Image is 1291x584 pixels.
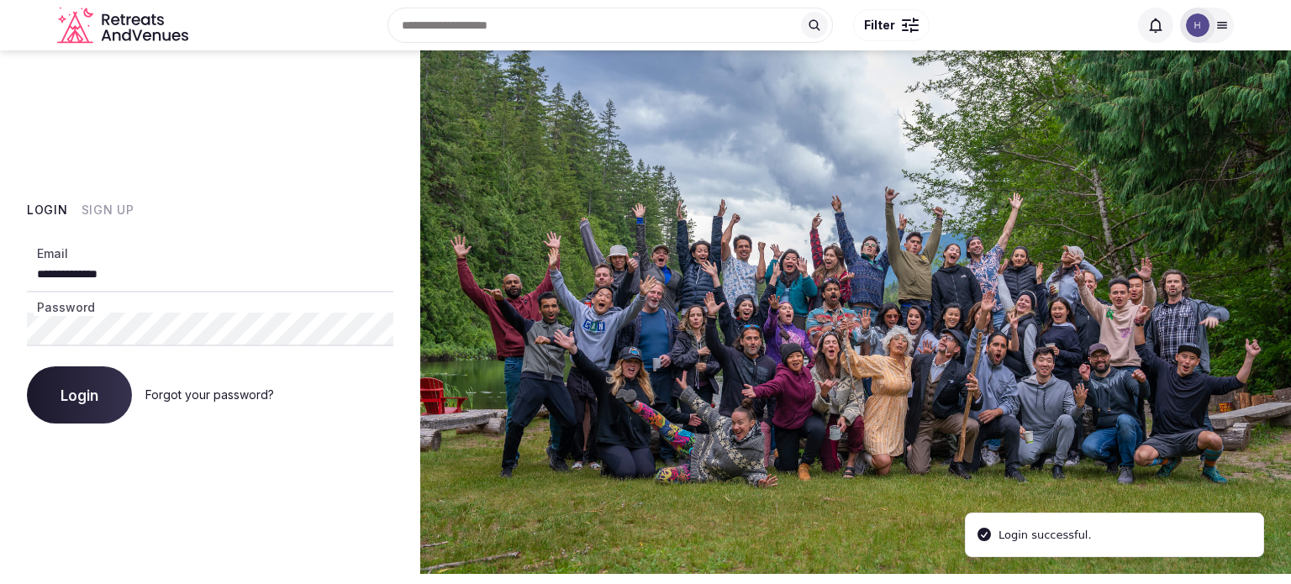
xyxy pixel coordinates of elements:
[82,202,134,218] button: Sign Up
[27,202,68,218] button: Login
[1186,13,1209,37] img: hermea.gr
[420,50,1291,574] img: My Account Background
[999,527,1092,544] div: Login successful.
[145,387,274,402] a: Forgot your password?
[27,366,132,424] button: Login
[57,7,192,45] a: Visit the homepage
[853,9,930,41] button: Filter
[61,387,98,403] span: Login
[57,7,192,45] svg: Retreats and Venues company logo
[864,17,895,34] span: Filter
